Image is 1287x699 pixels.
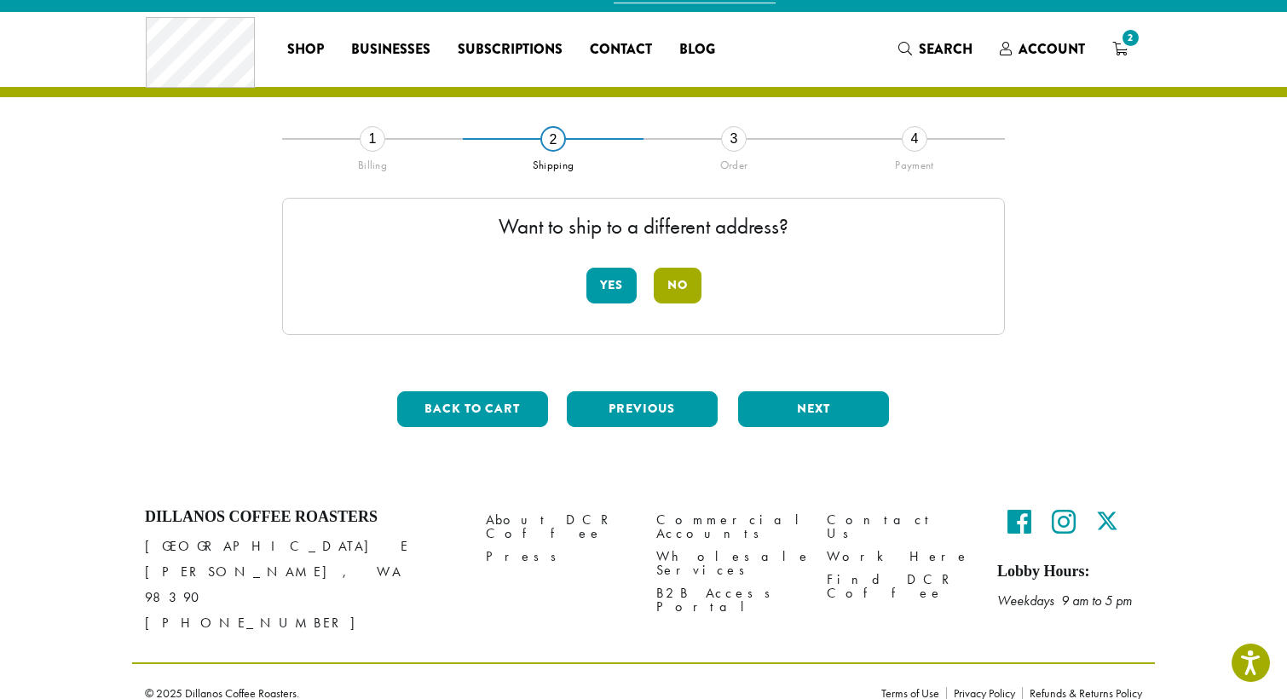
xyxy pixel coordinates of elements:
[145,508,460,527] h4: Dillanos Coffee Roasters
[656,508,801,545] a: Commercial Accounts
[586,268,637,303] button: Yes
[287,39,324,61] span: Shop
[721,126,747,152] div: 3
[679,39,715,61] span: Blog
[827,568,972,604] a: Find DCR Coffee
[946,687,1022,699] a: Privacy Policy
[590,39,652,61] span: Contact
[997,592,1132,609] em: Weekdays 9 am to 5 pm
[300,216,987,237] p: Want to ship to a different address?
[656,581,801,618] a: B2B Access Portal
[567,391,718,427] button: Previous
[643,152,824,172] div: Order
[1019,39,1085,59] span: Account
[902,126,927,152] div: 4
[486,508,631,545] a: About DCR Coffee
[827,545,972,568] a: Work Here
[282,152,463,172] div: Billing
[463,152,643,172] div: Shipping
[274,36,338,63] a: Shop
[397,391,548,427] button: Back to cart
[997,563,1142,581] h5: Lobby Hours:
[827,508,972,545] a: Contact Us
[881,687,946,699] a: Terms of Use
[458,39,563,61] span: Subscriptions
[351,39,430,61] span: Businesses
[486,545,631,568] a: Press
[738,391,889,427] button: Next
[145,534,460,636] p: [GEOGRAPHIC_DATA] E [PERSON_NAME], WA 98390 [PHONE_NUMBER]
[919,39,972,59] span: Search
[1022,687,1142,699] a: Refunds & Returns Policy
[540,126,566,152] div: 2
[1119,26,1142,49] span: 2
[885,35,986,63] a: Search
[656,545,801,581] a: Wholesale Services
[360,126,385,152] div: 1
[145,687,856,699] p: © 2025 Dillanos Coffee Roasters.
[654,268,701,303] button: No
[824,152,1005,172] div: Payment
